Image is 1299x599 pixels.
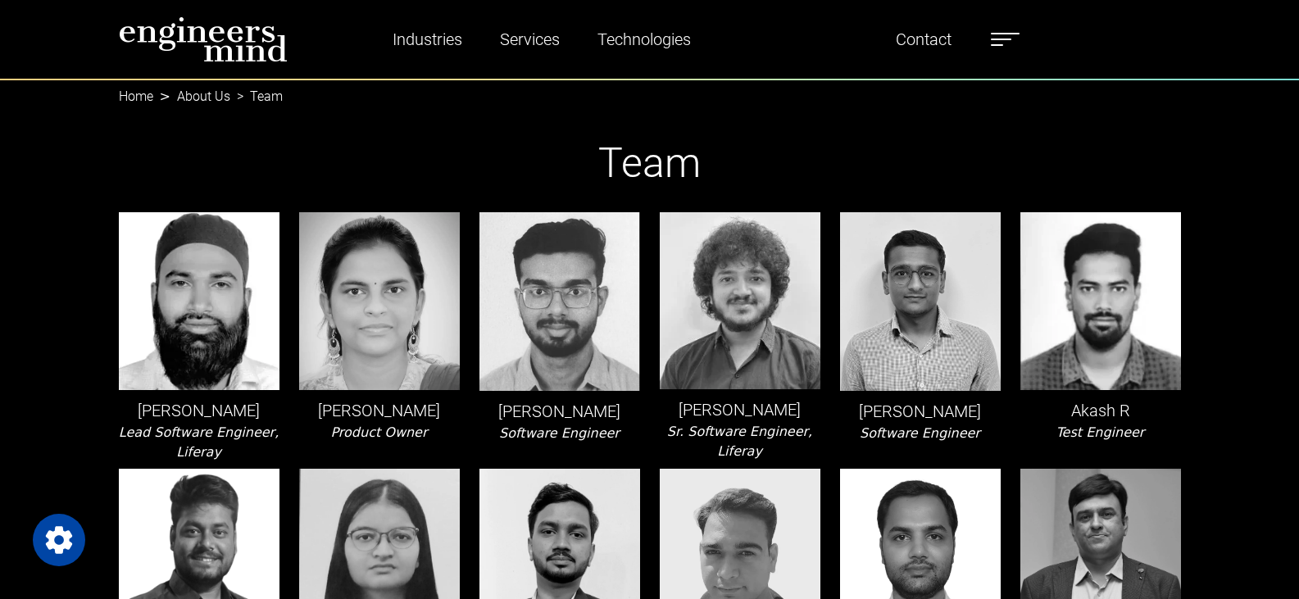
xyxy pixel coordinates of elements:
[667,424,812,459] i: Sr. Software Engineer, Liferay
[119,398,279,423] p: [PERSON_NAME]
[1020,212,1181,390] img: leader-img
[299,398,460,423] p: [PERSON_NAME]
[660,397,820,422] p: [PERSON_NAME]
[660,212,820,389] img: leader-img
[230,87,283,107] li: Team
[119,424,279,460] i: Lead Software Engineer, Liferay
[1020,398,1181,423] p: Akash R
[177,88,230,104] a: About Us
[479,399,640,424] p: [PERSON_NAME]
[330,424,427,440] i: Product Owner
[840,399,1001,424] p: [PERSON_NAME]
[591,20,697,58] a: Technologies
[119,79,1181,98] nav: breadcrumb
[840,212,1001,391] img: leader-img
[1056,424,1145,440] i: Test Engineer
[493,20,566,58] a: Services
[119,16,288,62] img: logo
[386,20,469,58] a: Industries
[889,20,958,58] a: Contact
[119,212,279,390] img: leader-img
[860,425,980,441] i: Software Engineer
[119,138,1181,188] h1: Team
[119,88,153,104] a: Home
[479,212,640,390] img: leader-img
[499,425,620,441] i: Software Engineer
[299,212,460,390] img: leader-img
